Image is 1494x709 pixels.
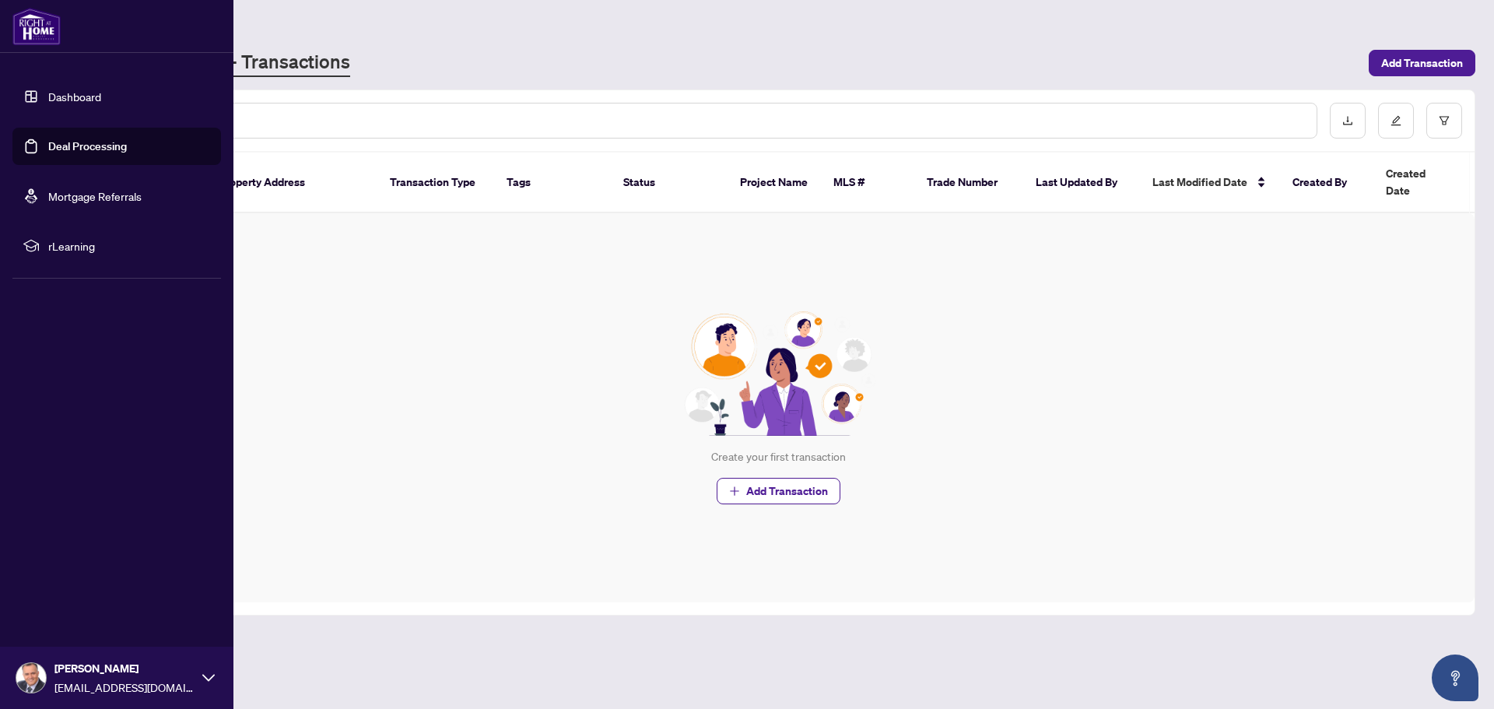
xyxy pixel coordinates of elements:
span: edit [1391,115,1401,126]
span: Add Transaction [1381,51,1463,75]
img: logo [12,8,61,45]
th: Status [611,153,728,213]
button: Add Transaction [1369,50,1475,76]
button: filter [1426,103,1462,139]
th: Tags [494,153,611,213]
button: edit [1378,103,1414,139]
th: Created By [1280,153,1373,213]
a: Deal Processing [48,139,127,153]
span: Created Date [1386,165,1451,199]
span: Last Modified Date [1152,174,1247,191]
span: download [1342,115,1353,126]
th: Transaction Type [377,153,494,213]
img: Profile Icon [16,663,46,693]
th: Last Updated By [1023,153,1140,213]
div: Create your first transaction [711,448,846,465]
img: Null State Icon [678,311,879,436]
a: Mortgage Referrals [48,189,142,203]
button: Open asap [1432,655,1478,701]
button: Add Transaction [717,478,840,504]
th: Property Address [206,153,377,213]
span: [PERSON_NAME] [54,660,195,677]
th: Created Date [1373,153,1482,213]
span: rLearning [48,237,210,254]
span: [EMAIL_ADDRESS][DOMAIN_NAME] [54,679,195,696]
a: Dashboard [48,90,101,104]
button: download [1330,103,1366,139]
span: Add Transaction [746,479,828,504]
th: Trade Number [914,153,1023,213]
span: plus [729,486,740,497]
span: filter [1439,115,1450,126]
th: Project Name [728,153,821,213]
th: MLS # [821,153,914,213]
th: Last Modified Date [1140,153,1280,213]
